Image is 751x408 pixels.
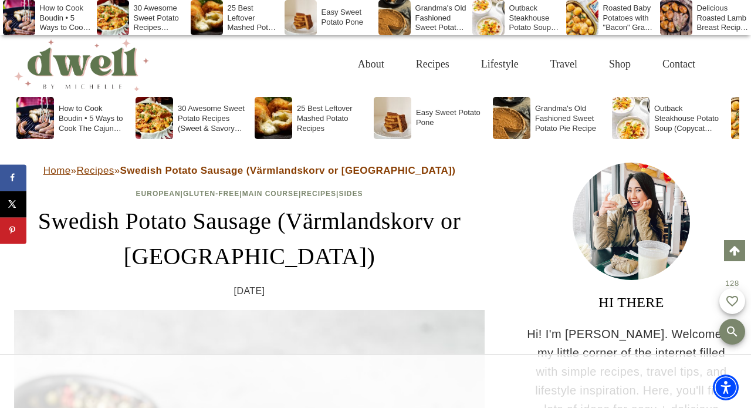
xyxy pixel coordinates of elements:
h1: Swedish Potato Sausage (Värmlandskorv or [GEOGRAPHIC_DATA]) [14,204,485,274]
a: Shop [593,45,647,83]
a: Main Course [242,190,299,198]
a: Gluten-Free [183,190,239,198]
img: DWELL by michelle [14,37,149,91]
iframe: Advertisement [162,355,589,408]
a: Home [43,165,71,176]
time: [DATE] [234,284,265,299]
strong: Swedish Potato Sausage (Värmlandskorv or [GEOGRAPHIC_DATA]) [120,165,456,176]
a: Recipes [301,190,336,198]
div: Accessibility Menu [713,375,739,400]
a: Recipes [76,165,114,176]
a: Contact [647,45,711,83]
span: » » [43,165,456,176]
a: Recipes [400,45,465,83]
nav: Primary Navigation [342,45,711,83]
a: European [136,190,181,198]
h3: HI THERE [526,292,737,313]
a: Lifestyle [465,45,535,83]
a: Travel [535,45,593,83]
span: | | | | [136,190,363,198]
a: About [342,45,400,83]
a: Sides [339,190,363,198]
a: Scroll to top [724,240,745,261]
